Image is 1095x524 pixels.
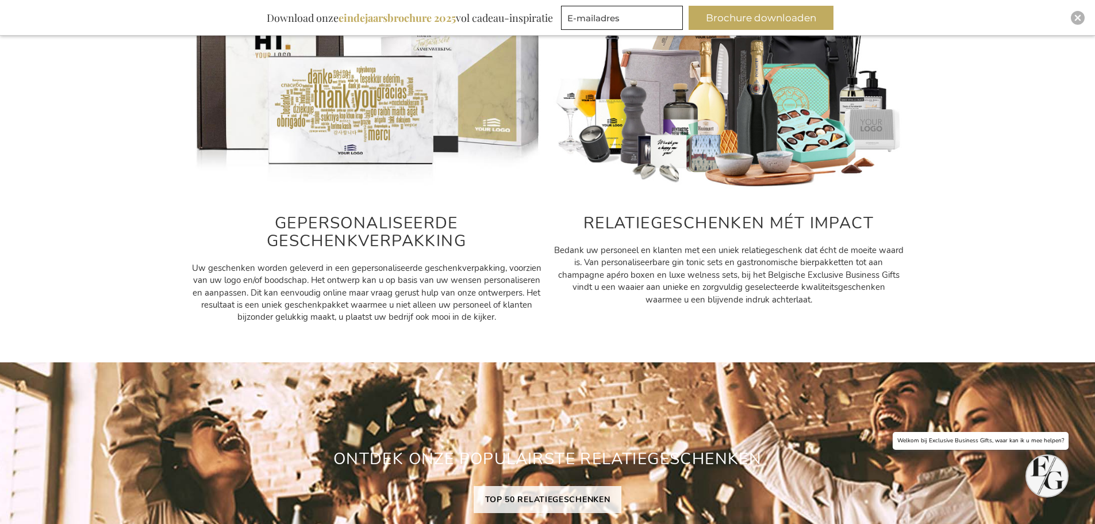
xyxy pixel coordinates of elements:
[554,215,904,232] h2: RELATIEGESCHENKEN MÉT IMPACT
[561,6,683,30] input: E-mailadres
[1071,11,1085,25] div: Close
[1074,14,1081,21] img: Close
[192,262,541,323] span: Uw geschenken worden geleverd in een gepersonaliseerde geschenkverpakking, voorzien van uw logo e...
[554,244,904,305] span: Bedank uw personeel en klanten met een uniek relatiegeschenk dat écht de moeite waard is. Van per...
[262,6,558,30] div: Download onze vol cadeau-inspiratie
[339,11,456,25] b: eindejaarsbrochure 2025
[689,6,833,30] button: Brochure downloaden
[191,215,542,250] h2: GEPERSONALISEERDE GESCHENKVERPAKKING
[474,486,622,513] a: TOP 50 RELATIEGESCHENKEN
[561,6,686,33] form: marketing offers and promotions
